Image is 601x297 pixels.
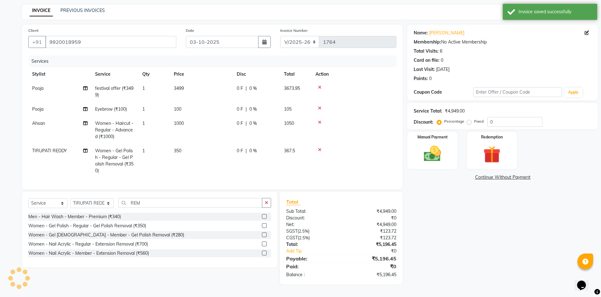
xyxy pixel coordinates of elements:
[28,250,149,257] div: Women - Nail Acrylic - Member - Extension Removal (₹560)
[409,174,597,181] a: Continue Without Payment
[28,67,91,81] th: Stylist
[417,134,448,140] label: Manual Payment
[441,57,443,64] div: 0
[174,85,184,91] span: 3499
[414,108,442,114] div: Service Total:
[95,85,133,98] span: festival offer (₹3499)
[341,228,401,235] div: ₹123.72
[474,119,484,124] label: Fixed
[414,39,441,45] div: Membership:
[281,271,341,278] div: Balance :
[429,30,464,36] a: [PERSON_NAME]
[414,119,433,125] div: Discount:
[60,8,105,13] a: PREVIOUS INVOICES
[519,9,592,15] div: Invoice saved successfully
[414,30,428,36] div: Name:
[341,255,401,262] div: ₹5,196.45
[249,85,257,92] span: 0 %
[281,263,341,270] div: Paid:
[281,255,341,262] div: Payable:
[341,215,401,221] div: ₹0
[246,106,247,113] span: |
[95,148,133,173] span: Women - Gel Polish - Regular - Gel Polish Removal (₹350)
[237,148,243,154] span: 0 F
[444,119,464,124] label: Percentage
[142,106,145,112] span: 1
[32,148,67,154] span: TIRUPATI REDDY
[45,36,176,48] input: Search by Name/Mobile/Email/Code
[95,120,133,139] span: Women - Haircut - Regular - Advanced (₹1000)
[575,272,595,291] iframe: chat widget
[142,148,145,154] span: 1
[249,120,257,127] span: 0 %
[414,48,439,55] div: Total Visits:
[299,229,308,234] span: 2.5%
[170,67,233,81] th: Price
[312,67,396,81] th: Action
[341,271,401,278] div: ₹5,196.45
[286,235,298,241] span: CGST
[174,120,184,126] span: 1000
[284,85,300,91] span: 3673.95
[30,5,53,16] a: INVOICE
[32,120,45,126] span: Ahsan
[246,120,247,127] span: |
[28,223,146,229] div: Women - Gel Polish - Regular - Gel Polish Removal (₹350)
[91,67,139,81] th: Service
[284,106,292,112] span: 105
[341,208,401,215] div: ₹4,949.00
[237,85,243,92] span: 0 F
[414,66,435,73] div: Last Visit:
[28,232,184,238] div: Women - Gel [DEMOGRAPHIC_DATA] - Member - Gel Polish Removal (₹280)
[414,75,428,82] div: Points:
[249,148,257,154] span: 0 %
[284,120,294,126] span: 1050
[174,106,181,112] span: 100
[174,148,181,154] span: 350
[246,148,247,154] span: |
[118,198,263,208] input: Search or Scan
[281,215,341,221] div: Discount:
[186,28,194,33] label: Date
[142,120,145,126] span: 1
[473,87,562,97] input: Enter Offer / Coupon Code
[142,85,145,91] span: 1
[341,263,401,270] div: ₹0
[429,75,432,82] div: 0
[95,106,127,112] span: Eyebrow (₹100)
[28,28,38,33] label: Client
[233,67,280,81] th: Disc
[286,199,301,205] span: Total
[237,120,243,127] span: 0 F
[32,106,43,112] span: Pooja
[341,235,401,241] div: ₹123.72
[281,228,341,235] div: ( )
[281,221,341,228] div: Net:
[351,248,401,254] div: ₹0
[32,85,43,91] span: Pooja
[281,208,341,215] div: Sub Total:
[299,235,309,240] span: 2.5%
[237,106,243,113] span: 0 F
[341,241,401,248] div: ₹5,196.45
[280,67,312,81] th: Total
[280,28,308,33] label: Invoice Number
[281,248,351,254] a: Add Tip
[481,134,503,140] label: Redemption
[281,235,341,241] div: ( )
[284,148,295,154] span: 367.5
[414,39,592,45] div: No Active Membership
[139,67,170,81] th: Qty
[29,55,401,67] div: Services
[445,108,465,114] div: ₹4,949.00
[478,144,506,165] img: _gift.svg
[28,213,121,220] div: Men - Hair Wash - Member - Premium (₹340)
[414,57,439,64] div: Card on file:
[436,66,450,73] div: [DATE]
[286,228,298,234] span: SGST
[246,85,247,92] span: |
[28,241,148,247] div: Women - Nail Acrylic - Regular - Extension Removal (₹700)
[418,144,446,164] img: _cash.svg
[440,48,442,55] div: 6
[281,241,341,248] div: Total:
